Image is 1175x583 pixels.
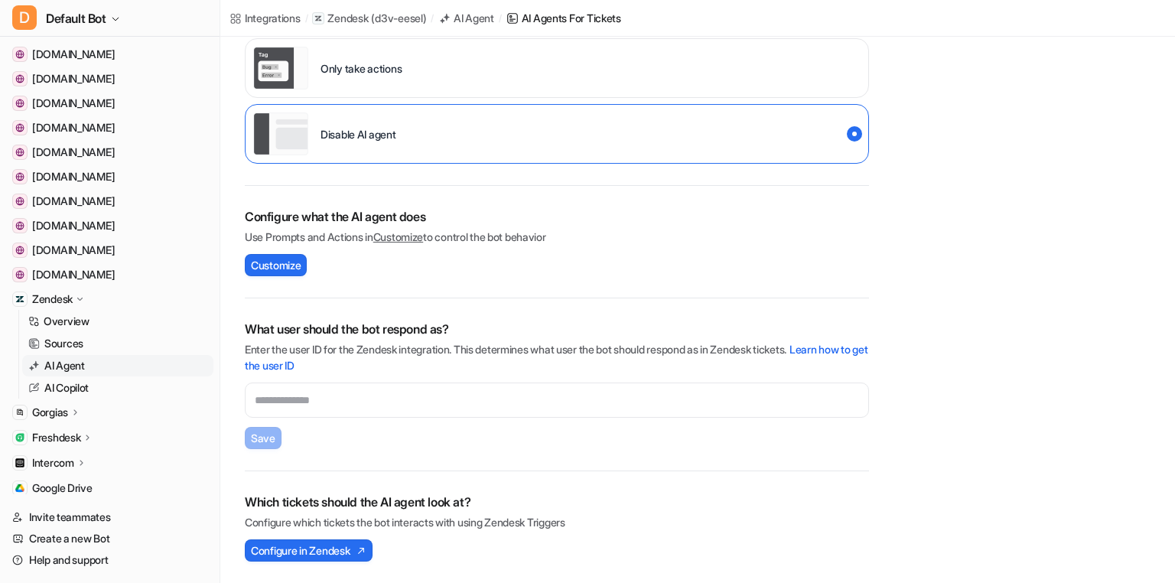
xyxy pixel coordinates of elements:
[431,11,434,25] span: /
[245,539,373,562] button: Configure in Zendesk
[245,10,301,26] div: Integrations
[32,267,115,282] span: [DOMAIN_NAME]
[251,430,275,446] span: Save
[44,314,90,329] p: Overview
[15,433,24,442] img: Freshdesk
[15,246,24,255] img: accounts.cleartax.in
[15,484,24,493] img: Google Drive
[15,172,24,181] img: faq.heartandsoil.co
[12,5,37,30] span: D
[454,10,494,26] div: AI Agent
[251,257,301,273] span: Customize
[253,112,308,155] img: Disable AI agent
[6,264,213,285] a: news.cleartax.in[DOMAIN_NAME]
[46,8,106,29] span: Default Bot
[22,355,213,376] a: AI Agent
[6,528,213,549] a: Create a new Bot
[32,455,74,471] p: Intercom
[32,430,80,445] p: Freshdesk
[6,166,213,187] a: faq.heartandsoil.co[DOMAIN_NAME]
[305,11,308,25] span: /
[32,96,115,111] span: [DOMAIN_NAME]
[6,117,213,138] a: www.npmjs.com[DOMAIN_NAME]
[321,126,396,142] p: Disable AI agent
[15,408,24,417] img: Gorgias
[245,427,282,449] button: Save
[32,47,115,62] span: [DOMAIN_NAME]
[15,197,24,206] img: www.codesprintconsulting.com
[32,71,115,86] span: [DOMAIN_NAME]
[245,207,869,226] h2: Configure what the AI agent does
[32,194,115,209] span: [DOMAIN_NAME]
[245,38,869,98] div: live::disabled
[15,50,24,59] img: mail.google.com
[44,336,83,351] p: Sources
[6,506,213,528] a: Invite teammates
[15,74,24,83] img: codesandbox.io
[15,148,24,157] img: cleartax.in
[32,243,115,258] span: [DOMAIN_NAME]
[6,239,213,261] a: accounts.cleartax.in[DOMAIN_NAME]
[15,99,24,108] img: www.programiz.com
[371,11,426,26] p: ( d3v-eesel )
[15,270,24,279] img: news.cleartax.in
[32,145,115,160] span: [DOMAIN_NAME]
[6,549,213,571] a: Help and support
[506,10,621,26] a: AI Agents for tickets
[22,377,213,399] a: AI Copilot
[245,104,869,164] div: paused::disabled
[32,480,93,496] span: Google Drive
[32,291,73,307] p: Zendesk
[15,295,24,304] img: Zendesk
[6,215,213,236] a: docs.cleartax.in[DOMAIN_NAME]
[44,358,85,373] p: AI Agent
[312,11,426,26] a: Zendesk(d3v-eesel)
[32,120,115,135] span: [DOMAIN_NAME]
[245,254,307,276] button: Customize
[32,405,68,420] p: Gorgias
[522,10,621,26] div: AI Agents for tickets
[245,343,868,372] a: Learn how to get the user ID
[245,493,869,511] h2: Which tickets should the AI agent look at?
[499,11,502,25] span: /
[251,542,350,559] span: Configure in Zendesk
[15,123,24,132] img: www.npmjs.com
[44,380,89,396] p: AI Copilot
[245,320,869,338] h2: What user should the bot respond as?
[32,169,115,184] span: [DOMAIN_NAME]
[15,458,24,467] img: Intercom
[6,68,213,90] a: codesandbox.io[DOMAIN_NAME]
[6,142,213,163] a: cleartax.in[DOMAIN_NAME]
[22,333,213,354] a: Sources
[6,191,213,212] a: www.codesprintconsulting.com[DOMAIN_NAME]
[15,221,24,230] img: docs.cleartax.in
[6,44,213,65] a: mail.google.com[DOMAIN_NAME]
[245,514,869,530] p: Configure which tickets the bot interacts with using Zendesk Triggers
[327,11,368,26] p: Zendesk
[373,230,423,243] a: Customize
[245,229,869,245] p: Use Prompts and Actions in to control the bot behavior
[6,93,213,114] a: www.programiz.com[DOMAIN_NAME]
[253,47,308,90] img: Only take actions
[245,341,869,373] p: Enter the user ID for the Zendesk integration. This determines what user the bot should respond a...
[22,311,213,332] a: Overview
[32,218,115,233] span: [DOMAIN_NAME]
[438,10,494,26] a: AI Agent
[229,10,301,26] a: Integrations
[321,60,402,77] p: Only take actions
[6,477,213,499] a: Google DriveGoogle Drive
